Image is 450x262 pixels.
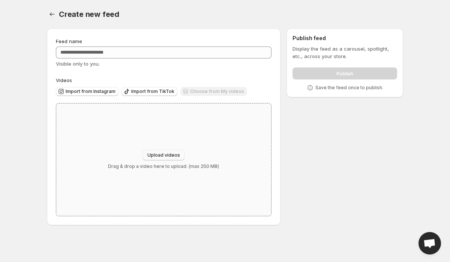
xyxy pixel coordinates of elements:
[56,38,82,44] span: Feed name
[418,232,441,255] a: Open chat
[143,150,184,160] button: Upload videos
[292,45,397,60] p: Display the feed as a carousel, spotlight, etc., across your store.
[56,87,118,96] button: Import from Instagram
[315,85,383,91] p: Save the feed once to publish.
[56,77,72,83] span: Videos
[108,163,219,169] p: Drag & drop a video here to upload. (max 250 MB)
[131,88,174,94] span: Import from TikTok
[292,34,397,42] h2: Publish feed
[66,88,115,94] span: Import from Instagram
[59,10,119,19] span: Create new feed
[147,152,180,158] span: Upload videos
[121,87,177,96] button: Import from TikTok
[47,9,57,19] button: Settings
[56,61,100,67] span: Visible only to you.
